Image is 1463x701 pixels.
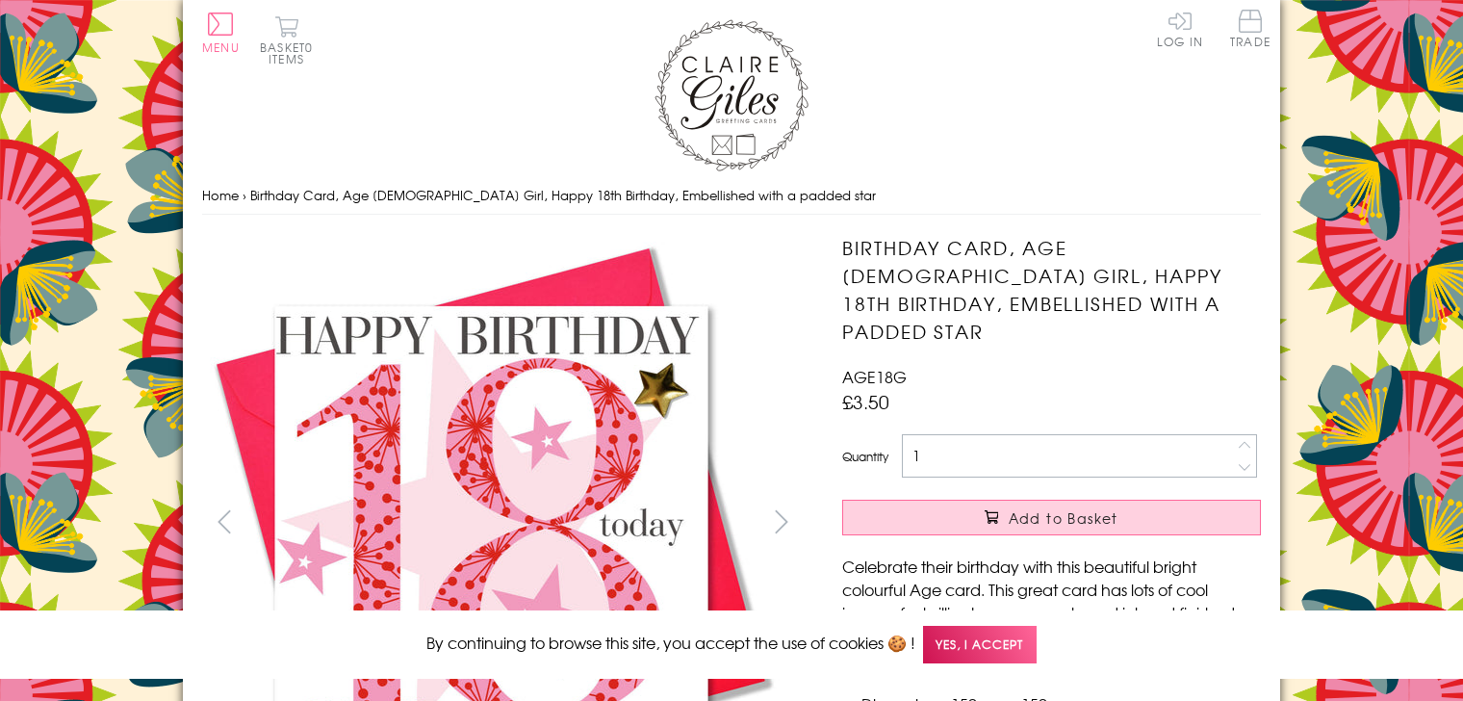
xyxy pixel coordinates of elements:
img: Claire Giles Greetings Cards [654,19,808,171]
span: Menu [202,39,240,56]
button: Add to Basket [842,500,1261,535]
nav: breadcrumbs [202,176,1261,216]
button: Menu [202,13,240,53]
a: Home [202,186,239,204]
span: 0 items [269,39,313,67]
label: Quantity [842,448,888,465]
span: › [243,186,246,204]
a: Trade [1230,10,1270,51]
span: Yes, I accept [923,626,1037,663]
span: Birthday Card, Age [DEMOGRAPHIC_DATA] Girl, Happy 18th Birthday, Embellished with a padded star [250,186,876,204]
p: Celebrate their birthday with this beautiful bright colourful Age card. This great card has lots ... [842,555,1261,670]
span: Trade [1230,10,1270,47]
span: £3.50 [842,388,889,415]
span: AGE18G [842,365,907,388]
h1: Birthday Card, Age [DEMOGRAPHIC_DATA] Girl, Happy 18th Birthday, Embellished with a padded star [842,234,1261,345]
a: Log In [1157,10,1203,47]
span: Add to Basket [1009,508,1118,528]
button: prev [202,500,245,543]
button: next [760,500,804,543]
button: Basket0 items [260,15,313,65]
